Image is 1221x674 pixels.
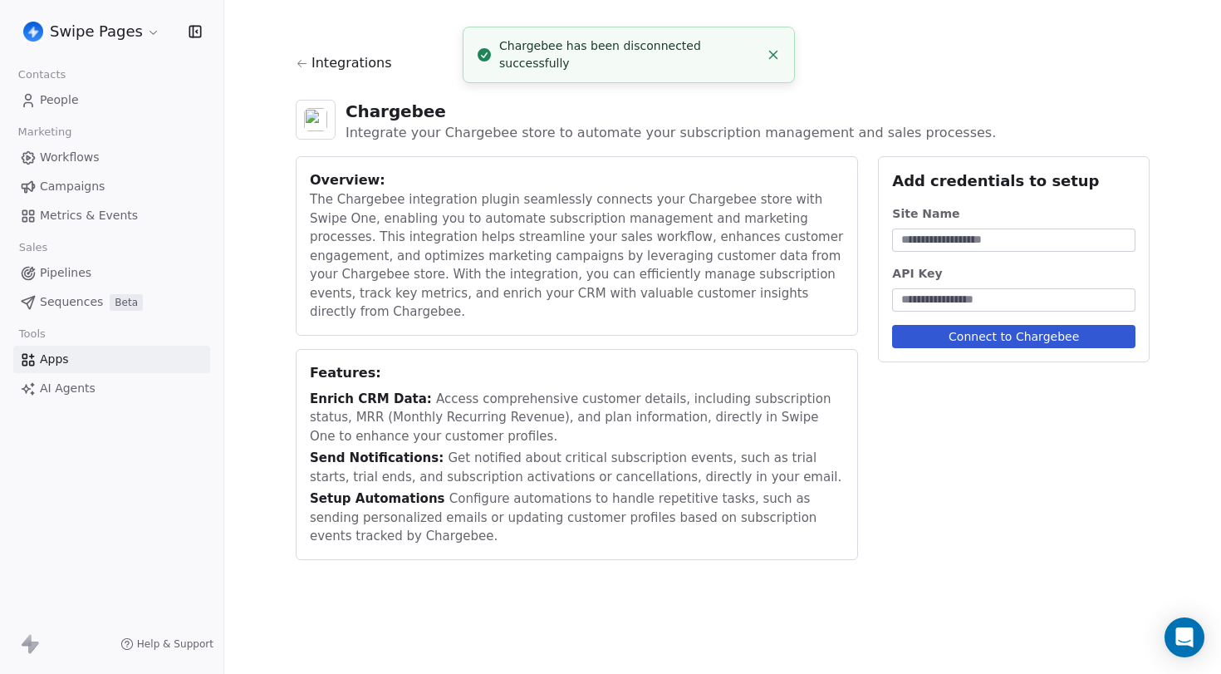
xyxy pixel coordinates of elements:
span: Integrations [311,53,392,73]
div: Chargebee [346,100,996,123]
span: AI Agents [40,380,96,397]
a: Apps [13,346,210,373]
a: AI Agents [13,375,210,402]
div: Get notified about critical subscription events, such as trial starts, trial ends, and subscripti... [310,449,844,486]
a: Campaigns [13,173,210,200]
span: Swipe Pages [50,21,143,42]
span: Send Notifications: [310,450,448,465]
a: SequencesBeta [13,288,210,316]
span: Marketing [11,120,79,145]
img: user_01J93QE9VH11XXZQZDP4TWZEES.jpg [23,22,43,42]
span: Campaigns [40,178,105,195]
span: Enrich CRM Data: [310,391,436,406]
span: People [40,91,79,109]
span: Help & Support [137,637,213,651]
button: Swipe Pages [20,17,164,46]
div: Configure automations to handle repetitive tasks, such as sending personalized emails or updating... [310,490,844,546]
div: Open Intercom Messenger [1165,617,1204,657]
button: Connect to Chargebee [892,325,1135,348]
span: Metrics & Events [40,207,138,224]
a: Workflows [13,144,210,171]
a: People [13,86,210,114]
span: Tools [12,322,52,347]
div: Add credentials to setup [892,170,1135,192]
div: Site Name [892,205,1135,222]
div: API Key [892,265,1135,282]
div: Chargebee has been disconnected successfully [499,37,759,72]
a: Help & Support [120,637,213,651]
span: Pipelines [40,264,91,282]
div: Overview: [310,170,844,190]
span: Apps [40,351,69,368]
span: Beta [110,294,143,311]
span: Contacts [11,62,73,87]
span: Workflows [40,149,100,166]
button: Close toast [763,44,784,66]
a: Integrations [296,53,1150,86]
img: chargebee.svg [304,108,327,131]
div: Integrate your Chargebee store to automate your subscription management and sales processes. [346,123,996,143]
span: Sales [12,235,55,260]
span: Sequences [40,293,103,311]
a: Pipelines [13,259,210,287]
span: Setup Automations [310,491,449,506]
div: The Chargebee integration plugin seamlessly connects your Chargebee store with Swipe One, enablin... [310,190,844,322]
a: Metrics & Events [13,202,210,229]
div: Access comprehensive customer details, including subscription status, MRR (Monthly Recurring Reve... [310,390,844,446]
div: Features: [310,363,844,383]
